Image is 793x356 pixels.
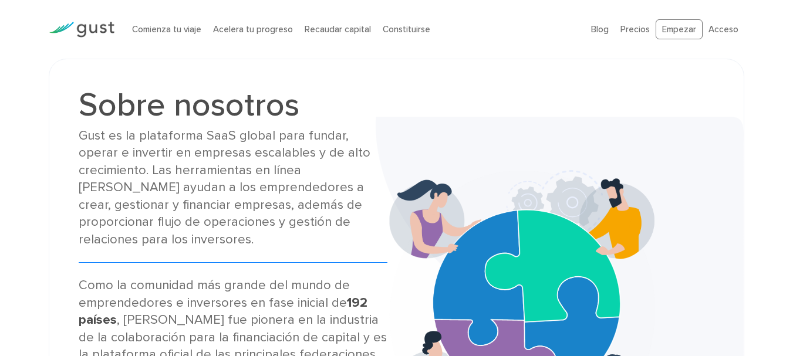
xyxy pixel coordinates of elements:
a: Precios [620,24,650,35]
a: Comienza tu viaje [132,24,201,35]
img: Logotipo de Gust [49,22,114,38]
a: Recaudar capital [305,24,371,35]
a: Empezar [656,19,703,40]
font: Gust es la plataforma SaaS global para fundar, operar e invertir en empresas escalables y de alto... [79,128,370,247]
a: Constituirse [383,24,430,35]
a: Blog [591,24,609,35]
a: Acelera tu progreso [213,24,293,35]
a: Acceso [708,24,738,35]
font: Empezar [662,24,696,35]
font: Como la comunidad más grande del mundo de emprendedores e inversores en fase inicial de [79,277,350,310]
font: Sobre nosotros [79,86,299,124]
